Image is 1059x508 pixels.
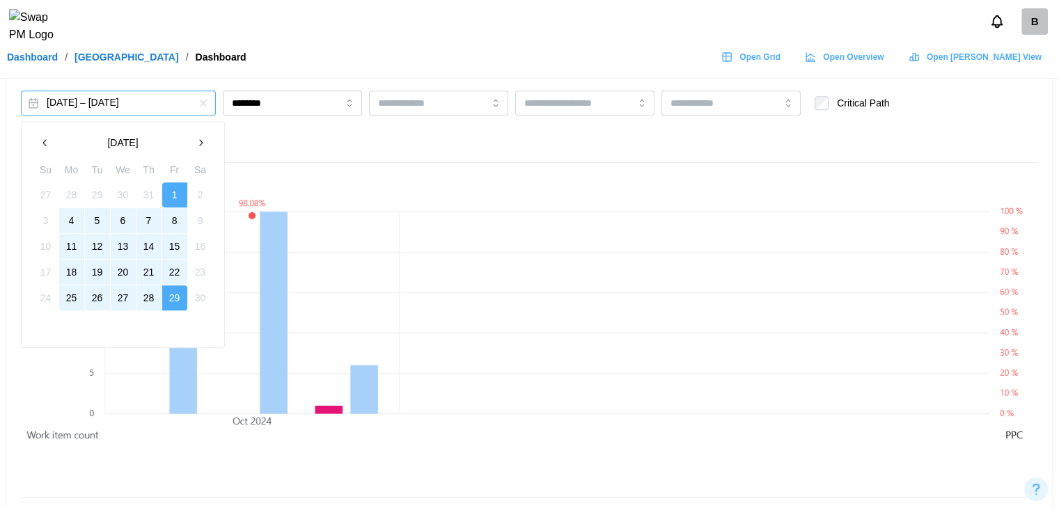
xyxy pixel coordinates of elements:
[65,52,68,62] div: /
[110,162,136,182] th: We
[136,208,162,233] button: 7 November 2024
[85,182,110,207] button: 29 October 2024
[162,260,187,285] button: 22 November 2024
[188,182,213,207] button: 2 November 2024
[1021,8,1048,35] div: B
[33,162,58,182] th: Su
[823,47,884,67] span: Open Overview
[927,47,1042,67] span: Open [PERSON_NAME] View
[136,285,162,310] button: 28 November 2024
[111,285,136,310] button: 27 November 2024
[59,260,84,285] button: 18 November 2024
[186,52,189,62] div: /
[58,130,188,155] button: [DATE]
[136,260,162,285] button: 21 November 2024
[136,162,162,182] th: Th
[58,162,84,182] th: Mo
[111,182,136,207] button: 30 October 2024
[21,90,216,116] button: Nov 1, 2024 – Nov 29, 2024
[59,182,84,207] button: 28 October 2024
[33,182,58,207] button: 27 October 2024
[136,182,162,207] button: 31 October 2024
[85,260,110,285] button: 19 November 2024
[59,285,84,310] button: 25 November 2024
[33,234,58,259] button: 10 November 2024
[188,208,213,233] button: 9 November 2024
[162,162,187,182] th: Fr
[111,234,136,259] button: 13 November 2024
[829,96,889,110] label: Critical Path
[188,234,213,259] button: 16 November 2024
[136,234,162,259] button: 14 November 2024
[162,234,187,259] button: 15 November 2024
[739,47,780,67] span: Open Grid
[84,162,110,182] th: Tu
[111,260,136,285] button: 20 November 2024
[798,47,895,68] a: Open Overview
[74,52,179,62] a: [GEOGRAPHIC_DATA]
[188,260,213,285] button: 23 November 2024
[188,285,213,310] button: 30 November 2024
[196,52,246,62] div: Dashboard
[59,208,84,233] button: 4 November 2024
[162,285,187,310] button: 29 November 2024
[33,285,58,310] button: 24 November 2024
[162,182,187,207] button: 1 November 2024
[33,260,58,285] button: 17 November 2024
[902,47,1052,68] a: Open [PERSON_NAME] View
[33,208,58,233] button: 3 November 2024
[21,121,225,348] div: Nov 1, 2024 – Nov 29, 2024
[985,10,1009,33] button: Notifications
[85,234,110,259] button: 12 November 2024
[85,285,110,310] button: 26 November 2024
[111,208,136,233] button: 6 November 2024
[187,162,213,182] th: Sa
[59,234,84,259] button: 11 November 2024
[162,208,187,233] button: 8 November 2024
[9,9,65,44] img: Swap PM Logo
[714,47,791,68] a: Open Grid
[1021,8,1048,35] a: billingcheck4
[7,52,58,62] a: Dashboard
[85,208,110,233] button: 5 November 2024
